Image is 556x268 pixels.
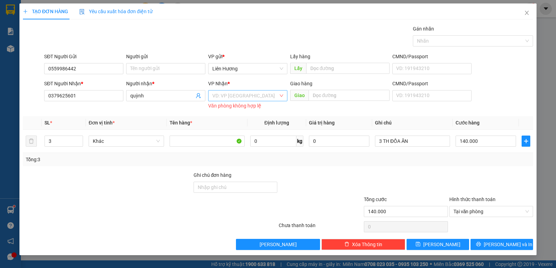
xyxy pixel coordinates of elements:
[522,136,530,147] button: plus
[208,53,287,60] div: VP gửi
[413,26,434,32] label: Gán nhãn
[476,242,481,247] span: printer
[484,241,532,248] span: [PERSON_NAME] và In
[79,9,85,15] img: icon
[290,90,309,101] span: Giao
[416,242,420,247] span: save
[407,239,469,250] button: save[PERSON_NAME]
[44,80,123,87] div: SĐT Người Nhận
[208,81,228,86] span: VP Nhận
[236,239,320,250] button: [PERSON_NAME]
[309,136,369,147] input: 0
[372,116,453,130] th: Ghi chú
[93,136,160,146] span: Khác
[364,197,387,202] span: Tổng cước
[449,197,496,202] label: Hình thức thanh toán
[375,136,450,147] input: Ghi Chú
[290,63,306,74] span: Lấy
[524,10,530,16] span: close
[260,241,297,248] span: [PERSON_NAME]
[471,239,533,250] button: printer[PERSON_NAME] và In
[194,182,277,193] input: Ghi chú đơn hàng
[517,3,537,23] button: Close
[278,222,363,234] div: Chưa thanh toán
[208,102,287,110] div: Văn phòng không hợp lệ
[23,9,68,14] span: TẠO ĐƠN HÀNG
[309,120,335,126] span: Giá trị hàng
[212,63,283,74] span: Liên Hương
[126,53,205,60] div: Người gửi
[309,90,390,101] input: Dọc đường
[296,136,303,147] span: kg
[352,241,382,248] span: Xóa Thông tin
[453,206,529,217] span: Tại văn phòng
[170,120,192,126] span: Tên hàng
[89,120,115,126] span: Đơn vị tính
[306,63,390,74] input: Dọc đường
[196,93,201,98] span: user-add
[423,241,460,248] span: [PERSON_NAME]
[392,53,472,60] div: CMND/Passport
[264,120,289,126] span: Định lượng
[126,80,205,87] div: Người nhận
[290,81,312,86] span: Giao hàng
[170,136,245,147] input: VD: Bàn, Ghế
[26,136,37,147] button: delete
[44,53,123,60] div: SĐT Người Gửi
[344,242,349,247] span: delete
[79,9,153,14] span: Yêu cầu xuất hóa đơn điện tử
[392,80,472,87] div: CMND/Passport
[290,54,310,59] span: Lấy hàng
[23,9,28,14] span: plus
[44,120,50,126] span: SL
[522,138,530,144] span: plus
[321,239,405,250] button: deleteXóa Thông tin
[456,120,480,126] span: Cước hàng
[26,156,215,163] div: Tổng: 3
[194,172,232,178] label: Ghi chú đơn hàng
